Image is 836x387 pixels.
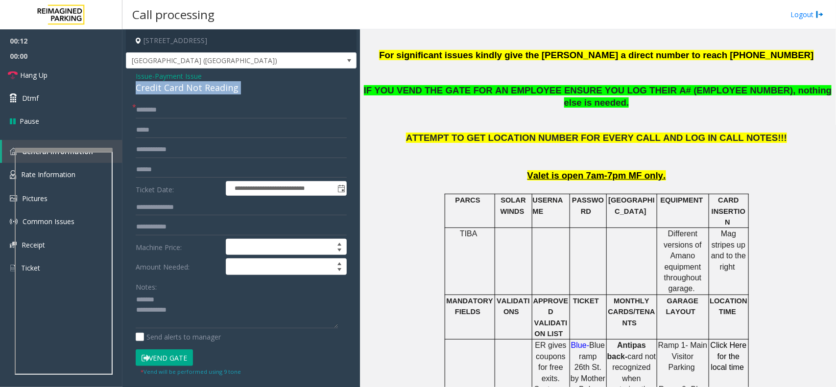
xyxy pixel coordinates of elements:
[816,9,824,20] img: logout
[10,264,16,273] img: 'icon'
[661,196,703,204] span: EQUIPMENT
[22,93,39,103] span: Dtmf
[333,239,346,247] span: Increase value
[710,297,747,316] span: LOCATION TIME
[379,50,813,60] span: For significant issues kindly give the [PERSON_NAME] a direct number to reach [PHONE_NUMBER]
[608,196,654,215] span: [GEOGRAPHIC_DATA]
[126,29,357,52] h4: [STREET_ADDRESS]
[155,71,202,81] span: Payment Issue
[136,71,152,81] span: Issue
[527,170,666,181] span: Valet is open 7am-7pm MF only.
[20,116,39,126] span: Pause
[141,368,241,375] small: Vend will be performed using 9 tone
[790,9,824,20] a: Logout
[10,218,18,226] img: 'icon'
[10,148,17,155] img: 'icon'
[658,341,707,371] span: Ramp 1- Main Visitor Parking
[136,278,157,292] label: Notes:
[572,196,604,215] span: PASSWORD
[136,349,193,366] button: Vend Gate
[608,297,655,327] span: MONTHLY CARDS/TENANTS
[666,297,698,316] span: GARAGE LAYOUT
[497,297,530,316] span: VALIDATIONS
[133,258,223,275] label: Amount Needed:
[533,196,563,215] span: USERNAME
[501,196,526,215] span: SOLAR WINDS
[22,147,93,156] span: General Information
[20,70,48,80] span: Hang Up
[335,182,346,195] span: Toggle popup
[333,247,346,255] span: Decrease value
[133,181,223,196] label: Ticket Date:
[2,140,122,163] a: General Information
[406,133,787,143] span: ATTEMPT TO GET LOCATION NUMBER FOR EVERY CALL AND LOG IN CALL NOTES!!!
[136,81,347,94] div: Credit Card Not Reading
[460,229,478,238] span: TIBA
[333,267,346,274] span: Decrease value
[607,341,646,360] span: Antipas back-
[136,332,221,342] label: Send alerts to manager
[126,53,310,68] span: [GEOGRAPHIC_DATA] ([GEOGRAPHIC_DATA])
[133,239,223,255] label: Machine Price:
[711,229,746,271] span: Mag stripes up and to the right
[571,341,589,349] span: Blue-
[455,196,480,204] span: PARCS
[364,85,832,108] span: IF YOU VEND THE GATE FOR AN EMPLOYEE ENSURE YOU LOG THEIR A# (EMPLOYEE NUMBER), nothing else is n...
[711,341,747,371] span: Click Here for the local time
[447,297,493,316] span: MANDATORY FIELDS
[10,195,17,202] img: 'icon'
[664,229,701,293] span: Different versions of Amano equipment throughout garage
[127,2,219,26] h3: Call processing
[711,341,747,371] a: Click Here for the local time
[333,259,346,267] span: Increase value
[693,284,695,293] span: .
[10,170,16,179] img: 'icon'
[573,297,599,305] span: TICKET
[152,71,202,81] span: -
[533,297,569,338] span: APPROVED VALIDATION LIST
[626,97,629,108] span: .
[10,242,17,248] img: 'icon'
[712,196,745,226] span: CARD INSERTION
